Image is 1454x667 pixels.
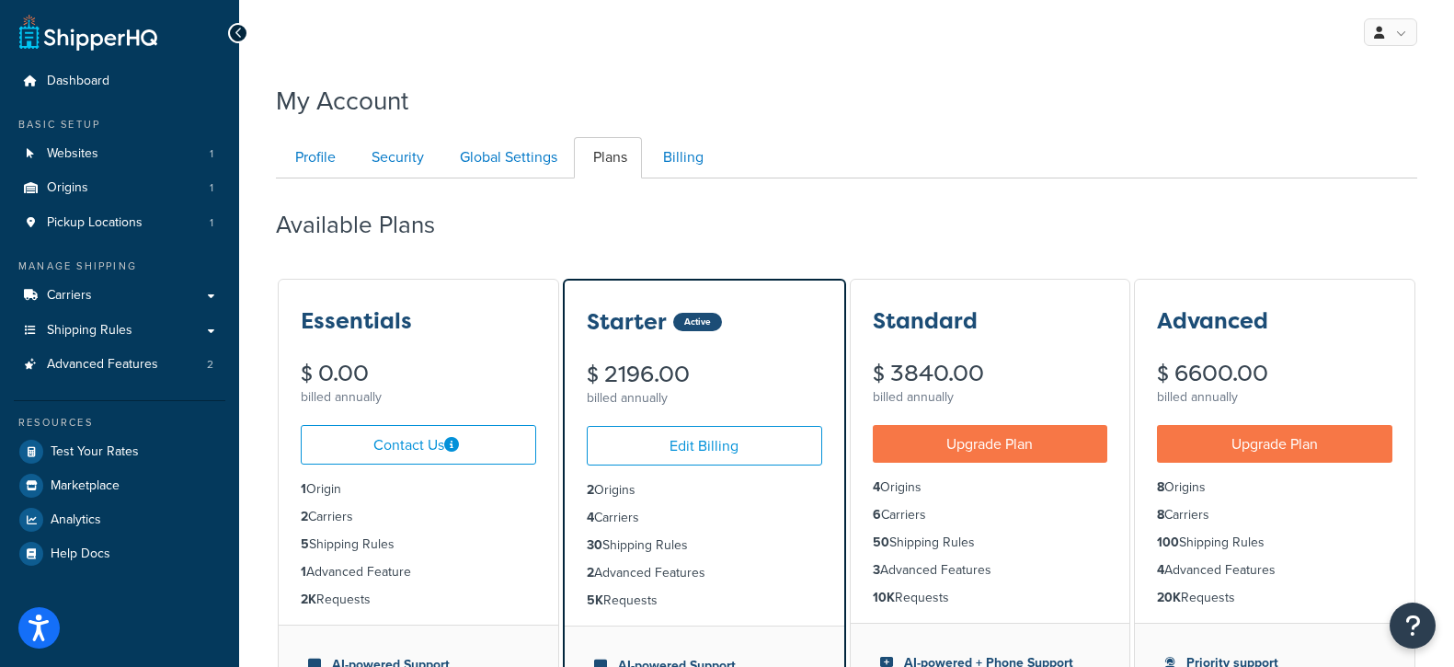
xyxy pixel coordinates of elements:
li: Origins [1157,477,1392,498]
li: Websites [14,137,225,171]
strong: 8 [1157,477,1164,497]
a: Edit Billing [587,426,822,466]
span: 1 [210,146,213,162]
span: Analytics [51,512,101,528]
div: billed annually [1157,385,1392,410]
span: Origins [47,180,88,196]
div: $ 6600.00 [1157,362,1392,385]
h3: Essentials [301,309,412,333]
li: Advanced Features [873,560,1108,581]
a: Advanced Features 2 [14,348,225,382]
li: Advanced Features [1157,560,1392,581]
li: Shipping Rules [873,533,1108,553]
li: Origin [301,479,536,500]
h3: Advanced [1157,309,1268,333]
div: $ 0.00 [301,362,536,385]
strong: 2 [587,480,594,500]
li: Shipping Rules [1157,533,1392,553]
span: Marketplace [51,478,120,494]
strong: 3 [873,560,880,580]
a: Profile [276,137,350,178]
span: Help Docs [51,546,110,562]
a: Security [352,137,439,178]
strong: 4 [587,508,594,527]
a: Analytics [14,503,225,536]
li: Requests [587,591,822,611]
a: Upgrade Plan [1157,425,1392,463]
div: Active [673,313,722,331]
button: Open Resource Center [1390,603,1436,649]
li: Carriers [301,507,536,527]
h1: My Account [276,83,408,119]
a: Pickup Locations 1 [14,206,225,240]
strong: 50 [873,533,889,552]
div: Manage Shipping [14,259,225,274]
a: Global Settings [441,137,572,178]
div: $ 3840.00 [873,362,1108,385]
strong: 30 [587,535,602,555]
li: Origins [14,171,225,205]
li: Advanced Features [587,563,822,583]
strong: 5K [587,591,603,610]
strong: 1 [301,562,306,581]
strong: 1 [301,479,306,499]
span: 1 [210,215,213,231]
a: Carriers [14,279,225,313]
span: Advanced Features [47,357,158,373]
div: billed annually [587,385,822,411]
strong: 100 [1157,533,1179,552]
strong: 10K [873,588,895,607]
span: Websites [47,146,98,162]
div: billed annually [873,385,1108,410]
strong: 2 [587,563,594,582]
li: Origins [587,480,822,500]
li: Requests [873,588,1108,608]
li: Carriers [587,508,822,528]
li: Requests [1157,588,1392,608]
strong: 5 [301,535,309,554]
strong: 4 [873,477,880,497]
li: Shipping Rules [587,535,822,556]
div: billed annually [301,385,536,410]
strong: 6 [873,505,881,524]
li: Marketplace [14,469,225,502]
a: Websites 1 [14,137,225,171]
a: Plans [574,137,642,178]
a: Contact Us [301,425,536,465]
span: Shipping Rules [47,323,132,339]
span: Dashboard [47,74,109,89]
span: 2 [207,357,213,373]
li: Carriers [1157,505,1392,525]
span: Pickup Locations [47,215,143,231]
span: Test Your Rates [51,444,139,460]
a: Origins 1 [14,171,225,205]
span: 1 [210,180,213,196]
li: Origins [873,477,1108,498]
h2: Available Plans [276,212,463,238]
a: Help Docs [14,537,225,570]
span: Carriers [47,288,92,304]
a: Shipping Rules [14,314,225,348]
a: Dashboard [14,64,225,98]
strong: 2K [301,590,316,609]
h3: Starter [587,310,667,334]
li: Carriers [873,505,1108,525]
li: Advanced Feature [301,562,536,582]
div: Basic Setup [14,117,225,132]
li: Requests [301,590,536,610]
li: Pickup Locations [14,206,225,240]
strong: 8 [1157,505,1164,524]
strong: 4 [1157,560,1164,580]
div: Resources [14,415,225,431]
li: Shipping Rules [301,535,536,555]
li: Advanced Features [14,348,225,382]
strong: 20K [1157,588,1181,607]
a: Upgrade Plan [873,425,1108,463]
h3: Standard [873,309,978,333]
strong: 2 [301,507,308,526]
